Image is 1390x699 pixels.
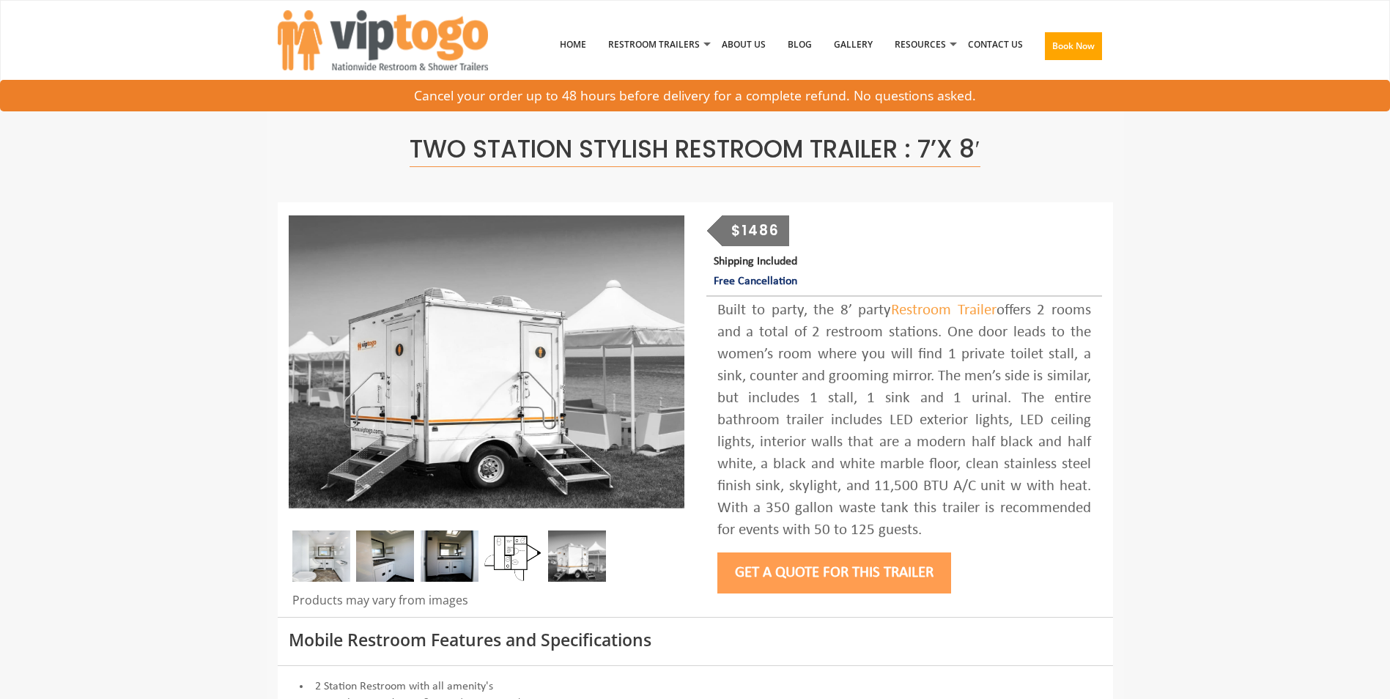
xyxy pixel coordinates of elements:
a: Book Now [1034,7,1113,92]
div: $1486 [722,215,789,246]
li: 2 Station Restroom with all amenity's [289,678,1102,695]
button: Get a Quote for this Trailer [717,552,951,593]
p: Shipping Included [714,252,1101,292]
a: Contact Us [957,7,1034,83]
div: Products may vary from images [289,592,684,617]
a: Gallery [823,7,884,83]
h3: Mobile Restroom Features and Specifications [289,631,1102,649]
a: Restroom Trailer [891,303,997,318]
img: DSC_0004_email [421,530,478,582]
img: Inside of complete restroom with a stall, a urinal, tissue holders, cabinets and mirror [292,530,350,582]
div: Built to party, the 8’ party offers 2 rooms and a total of 2 restroom stations. One door leads to... [717,300,1091,541]
img: Floor Plan of 2 station Mini restroom with sink and toilet [484,530,542,582]
a: About Us [711,7,777,83]
a: Get a Quote for this Trailer [717,565,951,580]
a: Home [549,7,597,83]
img: VIPTOGO [278,10,488,70]
a: Resources [884,7,957,83]
img: DSC_0016_email [356,530,414,582]
span: Two Station Stylish Restroom Trailer : 7’x 8′ [410,132,980,167]
a: Blog [777,7,823,83]
span: Free Cancellation [714,275,797,287]
img: A mini restroom trailer with two separate stations and separate doors for males and females [289,215,684,508]
a: Restroom Trailers [597,7,711,83]
button: Book Now [1045,32,1102,60]
img: A mini restroom trailer with two separate stations and separate doors for males and females [548,530,606,582]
